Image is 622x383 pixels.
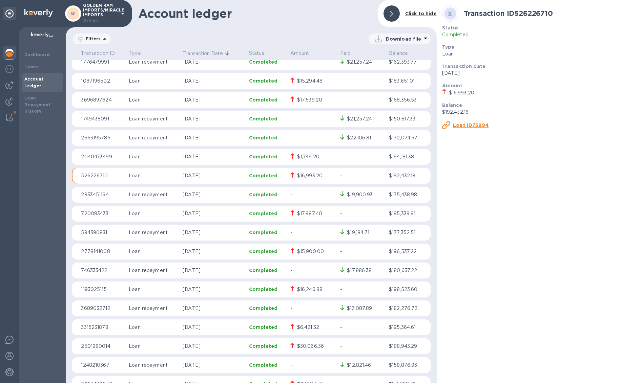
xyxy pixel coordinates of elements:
[442,109,617,116] p: $192,432.18
[129,59,177,66] p: Loan repayment
[442,25,459,30] b: Status
[129,50,177,57] p: Type
[442,103,462,108] b: Balance
[340,324,383,331] p: -
[340,210,383,217] p: -
[389,50,428,57] p: Balance
[249,134,285,141] p: Completed
[81,115,123,122] p: 1749438091
[249,77,285,84] p: Completed
[449,89,474,96] div: $16,993.20
[249,305,285,312] p: Completed
[249,267,285,274] p: Completed
[129,248,177,255] p: Loan
[81,59,123,66] p: 1776479991
[129,134,177,141] p: Loan repayment
[129,305,177,312] p: Loan repayment
[389,210,428,217] p: $195,339.91
[183,115,244,122] p: [DATE]
[249,59,285,65] p: Completed
[24,95,51,114] b: Loan Repayment History
[389,153,428,160] p: $194,181.38
[83,3,117,24] p: GOLDEN RAM IMPORTS/MIRACLE IMPORTS
[347,134,371,141] div: $22,106.81
[81,77,123,85] p: 1087196502
[340,77,383,85] p: -
[453,122,489,128] u: Loan ID75894
[290,267,335,274] p: -
[183,305,244,312] p: [DATE]
[389,191,428,198] p: $175,438.98
[249,248,285,255] p: Completed
[405,11,437,16] b: Click to hide
[129,229,177,236] p: Loan repayment
[347,362,371,369] div: $12,821.46
[129,343,177,350] p: Loan
[340,172,383,179] p: -
[249,210,285,217] p: Completed
[83,17,117,24] p: Admin
[81,286,123,293] p: 1193025115
[290,305,335,312] p: -
[5,65,14,73] img: Foreign exchange
[129,286,177,293] p: Loan
[3,7,16,20] div: Unpin categories
[389,248,428,255] p: $196,537.22
[389,134,428,141] p: $172,074.57
[442,70,617,77] p: [DATE]
[290,50,335,57] p: Amount
[81,210,123,217] p: 720083433
[81,324,123,331] p: 3315231878
[129,362,177,369] p: Loan repayment
[290,191,335,198] p: -
[297,343,324,350] div: $30,066.36
[183,77,244,85] p: [DATE]
[183,229,244,236] p: [DATE]
[442,50,617,58] p: Loan
[24,76,44,88] b: Account Ledger
[129,324,177,331] p: Loan
[129,267,177,274] p: Loan repayment
[297,210,322,217] div: $17,987.40
[183,343,244,350] p: [DATE]
[183,172,244,179] p: [DATE]
[389,96,428,104] p: $168,356.53
[442,83,463,88] b: Amount
[290,362,335,369] p: -
[347,267,372,274] div: $17,886.38
[389,59,428,66] p: $162,393.77
[389,267,428,274] p: $180,637.22
[183,248,244,255] p: [DATE]
[249,343,285,350] p: Completed
[183,59,244,66] p: [DATE]
[81,267,123,274] p: 746333422
[340,50,383,57] p: Paid
[347,59,372,66] div: $21,257.24
[183,210,244,217] p: [DATE]
[347,305,372,312] div: $13,087.89
[81,134,123,141] p: 2663195785
[183,324,244,331] p: [DATE]
[81,305,123,312] p: 3689032712
[249,362,285,368] p: Completed
[81,248,123,255] p: 2778141008
[347,229,369,236] div: $19,184.71
[340,343,383,350] p: -
[297,286,323,293] div: $16,246.88
[183,362,244,369] p: [DATE]
[340,153,383,160] p: -
[389,305,428,312] p: $182,276.72
[297,248,324,255] div: $15,900.00
[389,77,428,85] p: $183,651.01
[389,286,428,293] p: $198,523.60
[81,229,123,236] p: 594390831
[249,172,285,179] p: Completed
[81,50,123,57] p: Transaction ID
[81,362,123,369] p: 1248210367
[183,50,232,57] span: Transaction Date
[183,134,244,141] p: [DATE]
[81,153,123,160] p: 2040473499
[129,115,177,122] p: Loan repayment
[249,229,285,236] p: Completed
[389,343,428,350] p: $188,943.29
